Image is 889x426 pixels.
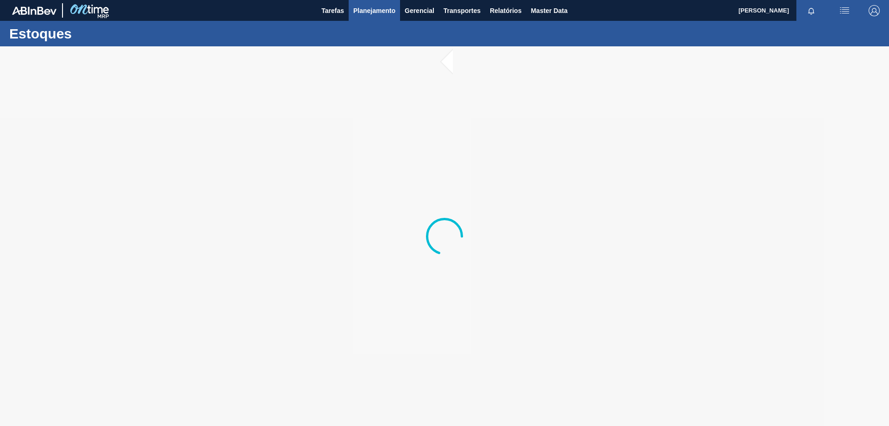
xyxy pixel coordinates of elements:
[531,5,567,16] span: Master Data
[869,5,880,16] img: Logout
[12,6,56,15] img: TNhmsLtSVTkK8tSr43FrP2fwEKptu5GPRR3wAAAABJRU5ErkJggg==
[839,5,850,16] img: userActions
[321,5,344,16] span: Tarefas
[490,5,521,16] span: Relatórios
[353,5,395,16] span: Planejamento
[405,5,434,16] span: Gerencial
[9,28,174,39] h1: Estoques
[444,5,481,16] span: Transportes
[796,4,826,17] button: Notificações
